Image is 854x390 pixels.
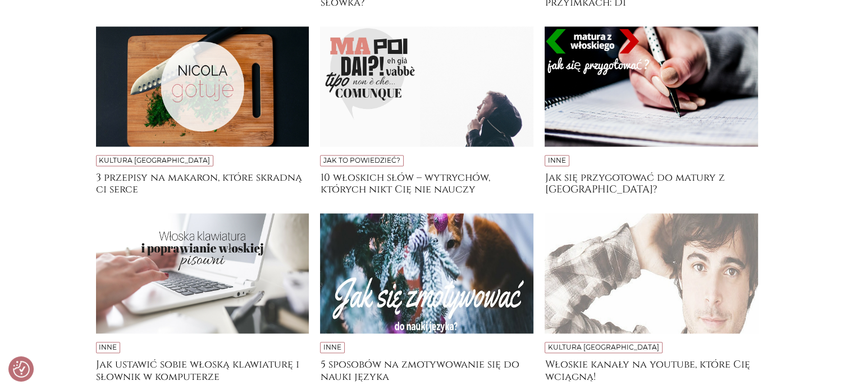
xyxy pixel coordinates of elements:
a: 5 sposobów na zmotywowanie się do nauki języka [320,359,533,381]
a: 10 włoskich słów – wytrychów, których nikt Cię nie nauczy [320,172,533,194]
img: Revisit consent button [13,361,30,378]
a: Inne [323,343,341,351]
a: Jak ustawić sobie włoską klawiaturę i słownik w komputerze [96,359,309,381]
button: Preferencje co do zgód [13,361,30,378]
a: Kultura [GEOGRAPHIC_DATA] [548,343,659,351]
a: 3 przepisy na makaron, które skradną ci serce [96,172,309,194]
a: Inne [99,343,117,351]
a: Kultura [GEOGRAPHIC_DATA] [99,156,210,164]
a: Jak to powiedzieć? [323,156,400,164]
a: Włoskie kanały na youtube, które Cię wciągną! [545,359,758,381]
a: Inne [548,156,566,164]
a: Jak się przygotować do matury z [GEOGRAPHIC_DATA]? [545,172,758,194]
